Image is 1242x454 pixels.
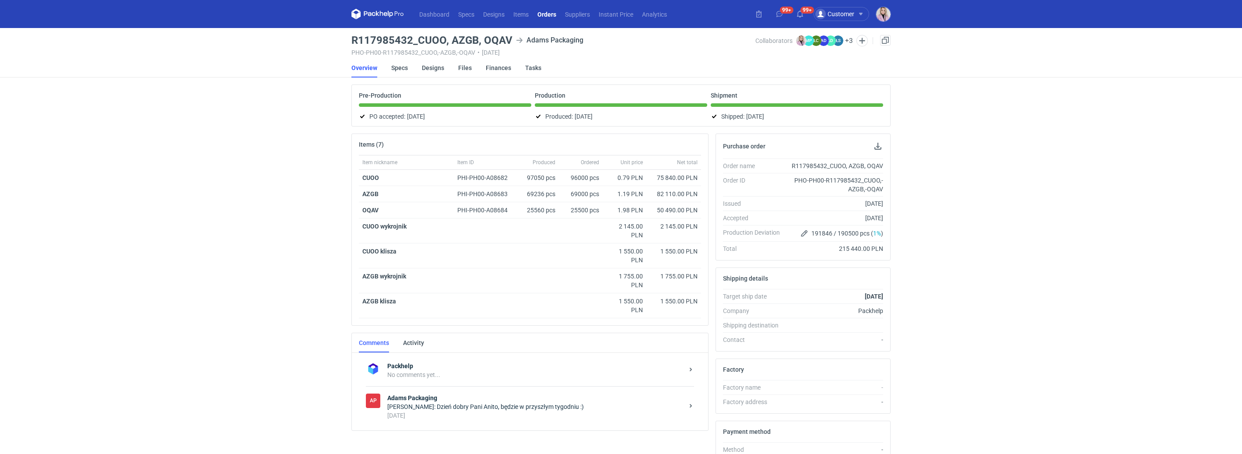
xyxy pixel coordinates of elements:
div: PHO-PH00-R117985432_CUOO,-AZGB,-OQAV [DATE] [351,49,755,56]
a: Instant Price [594,9,638,19]
a: Duplicate [880,35,891,46]
h2: Shipping details [723,275,768,282]
div: 1 550.00 PLN [606,247,643,264]
div: 69000 pcs [559,186,603,202]
div: 1.19 PLN [606,190,643,198]
div: Factory address [723,398,787,406]
span: • [477,49,480,56]
div: 0.79 PLN [606,173,643,182]
div: Packhelp [787,306,883,315]
div: PHI-PH00-A08684 [457,206,516,215]
div: 97050 pcs [519,170,559,186]
div: PHO-PH00-R117985432_CUOO,-AZGB,-OQAV [787,176,883,194]
div: 1 755.00 PLN [606,272,643,289]
div: PHI-PH00-A08682 [457,173,516,182]
div: Contact [723,335,787,344]
div: - [787,445,883,454]
div: Factory name [723,383,787,392]
span: [DATE] [746,111,764,122]
p: Shipment [711,92,737,99]
span: Produced [533,159,555,166]
figcaption: AD [818,35,829,46]
a: Specs [391,58,408,77]
div: PO accepted: [359,111,531,122]
span: Item ID [457,159,474,166]
div: Shipped: [711,111,883,122]
div: 1 755.00 PLN [650,272,698,281]
a: Tasks [525,58,541,77]
span: Ordered [581,159,599,166]
img: Klaudia Wiśniewska [796,35,807,46]
strong: CUOO klisza [362,248,396,255]
div: Adams Packaging [366,394,380,408]
div: Issued [723,199,787,208]
div: 82 110.00 PLN [650,190,698,198]
div: Method [723,445,787,454]
div: Total [723,244,787,253]
div: Shipping destination [723,321,787,330]
h2: Purchase order [723,143,765,150]
figcaption: MP [803,35,814,46]
div: 1 550.00 PLN [606,297,643,314]
button: Download PO [873,141,883,151]
h3: R117985432_CUOO, AZGB, OQAV [351,35,512,46]
h2: Payment method [723,428,771,435]
a: Specs [454,9,479,19]
a: Designs [422,58,444,77]
figcaption: AP [366,394,380,408]
a: Activity [403,333,424,352]
div: PHI-PH00-A08683 [457,190,516,198]
button: 99+ [793,7,807,21]
div: - [787,398,883,406]
div: 69236 pcs [519,186,559,202]
a: Dashboard [415,9,454,19]
p: Production [535,92,565,99]
div: [DATE] [387,411,684,420]
span: Item nickname [362,159,397,166]
a: Analytics [638,9,671,19]
div: Customer [815,9,854,19]
div: - [787,383,883,392]
button: Edit collaborators [856,35,868,46]
div: [PERSON_NAME]: Dzień dobry Pani Anito, będzie w przyszłym tygodniu :) [387,402,684,411]
img: Klaudia Wiśniewska [876,7,891,21]
div: 1.98 PLN [606,206,643,215]
h2: Items (7) [359,141,384,148]
div: Accepted [723,214,787,222]
span: 1% [873,230,881,237]
a: Files [458,58,472,77]
div: Production Deviation [723,228,787,239]
a: Items [509,9,533,19]
strong: AZGB klisza [362,298,396,305]
strong: CUOO [362,174,379,181]
button: 99+ [772,7,786,21]
span: 191846 / 190500 pcs ( ) [811,229,883,238]
div: Company [723,306,787,315]
a: AZGB [362,190,379,197]
strong: Packhelp [387,362,684,370]
img: Packhelp [366,362,380,376]
svg: Packhelp Pro [351,9,404,19]
a: Comments [359,333,389,352]
button: Customer [814,7,876,21]
p: Pre-Production [359,92,401,99]
span: Unit price [621,159,643,166]
div: R117985432_CUOO, AZGB, OQAV [787,162,883,170]
div: Target ship date [723,292,787,301]
h2: Factory [723,366,744,373]
button: +3 [845,37,853,45]
a: Finances [486,58,511,77]
figcaption: ŁD [825,35,836,46]
a: OQAV [362,207,379,214]
strong: AZGB wykrojnik [362,273,406,280]
a: Suppliers [561,9,594,19]
div: 1 550.00 PLN [650,247,698,256]
div: [DATE] [787,199,883,208]
span: [DATE] [407,111,425,122]
span: Net total [677,159,698,166]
